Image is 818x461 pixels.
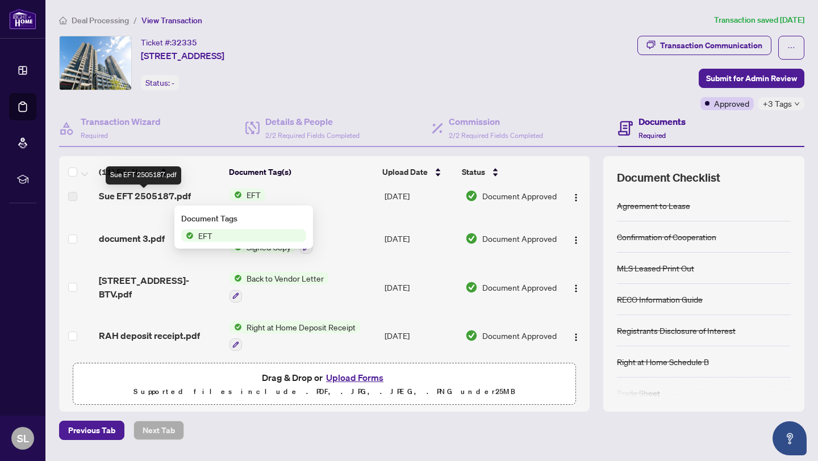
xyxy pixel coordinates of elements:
span: home [59,16,67,24]
button: Logo [567,326,585,345]
span: 2/2 Required Fields Completed [449,131,543,140]
span: - [172,78,174,88]
span: RAH deposit receipt.pdf [99,329,200,342]
div: Registrants Disclosure of Interest [617,324,736,337]
img: Status Icon [229,272,242,284]
th: Status [457,156,558,188]
th: Upload Date [378,156,458,188]
span: 32335 [172,37,197,48]
img: logo [9,9,36,30]
div: Status: [141,75,179,90]
span: down [794,101,800,107]
button: Open asap [773,421,807,455]
p: Supported files include .PDF, .JPG, .JPEG, .PNG under 25 MB [80,385,569,399]
button: Transaction Communication [637,36,771,55]
h4: Details & People [265,115,360,128]
span: Required [638,131,666,140]
button: Status IconBack to Vendor Letter [229,272,328,303]
span: Submit for Admin Review [706,69,797,87]
img: IMG-W12093576_1.jpg [60,36,131,90]
button: Submit for Admin Review [699,69,804,88]
img: Logo [571,236,581,245]
span: Deal Processing [72,15,129,26]
div: Sue EFT 2505187.pdf [106,166,181,185]
img: Document Status [465,329,478,342]
div: Transaction Communication [660,36,762,55]
button: Logo [567,187,585,205]
span: +3 Tags [763,97,792,110]
img: Document Status [465,190,478,202]
div: Document Tags [181,212,306,225]
span: Document Approved [482,232,557,245]
td: [DATE] [380,312,461,361]
span: Document Approved [482,281,557,294]
th: Document Tag(s) [224,156,378,188]
button: Upload Forms [323,370,387,385]
button: Next Tab [133,421,184,440]
span: Previous Tab [68,421,115,439]
img: Status Icon [181,229,194,242]
span: Required [81,131,108,140]
span: Sue EFT 2505187.pdf [99,189,191,203]
img: Status Icon [229,321,242,333]
span: document 3.pdf [99,232,165,245]
button: Logo [567,229,585,248]
li: / [133,14,137,27]
button: Status IconRight at Home Deposit Receipt [229,321,360,351]
span: Document Approved [482,329,557,342]
button: Previous Tab [59,421,124,440]
span: EFT [194,229,217,242]
div: MLS Leased Print Out [617,262,694,274]
button: Logo [567,278,585,296]
span: (11) File Name [99,166,153,178]
div: Confirmation of Cooperation [617,230,716,243]
img: Document Status [465,232,478,245]
span: Upload Date [382,166,428,178]
img: Logo [571,284,581,293]
button: Status IconEFT [229,188,265,201]
img: Document Status [465,281,478,294]
img: Logo [571,333,581,342]
h4: Commission [449,115,543,128]
div: Right at Home Schedule B [617,355,709,368]
h4: Transaction Wizard [81,115,161,128]
td: [DATE] [380,263,461,312]
span: 2/2 Required Fields Completed [265,131,360,140]
h4: Documents [638,115,686,128]
span: SL [17,430,29,446]
img: Logo [571,193,581,202]
span: EFT [242,188,265,201]
span: [STREET_ADDRESS] [141,49,224,62]
div: RECO Information Guide [617,293,703,305]
th: (11) File Name [94,156,224,188]
span: Drag & Drop orUpload FormsSupported files include .PDF, .JPG, .JPEG, .PNG under25MB [73,363,575,405]
span: Approved [714,97,749,110]
span: ellipsis [787,44,795,52]
span: [STREET_ADDRESS]-BTV.pdf [99,274,220,301]
article: Transaction saved [DATE] [714,14,804,27]
div: Ticket #: [141,36,197,49]
div: Agreement to Lease [617,199,690,212]
span: Right at Home Deposit Receipt [242,321,360,333]
td: [DATE] [380,178,461,214]
span: Drag & Drop or [262,370,387,385]
span: Back to Vendor Letter [242,272,328,284]
span: Document Checklist [617,170,720,186]
span: View Transaction [141,15,202,26]
td: [DATE] [380,214,461,263]
img: Status Icon [229,188,242,201]
span: Document Approved [482,190,557,202]
span: Status [462,166,485,178]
